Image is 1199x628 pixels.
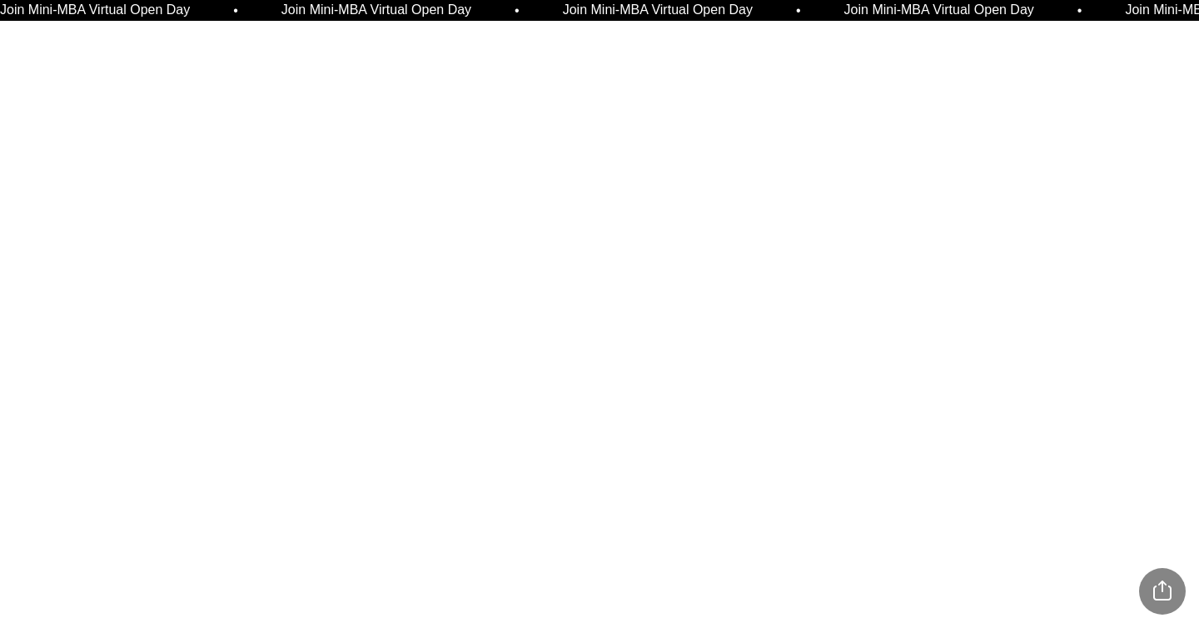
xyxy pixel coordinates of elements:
[795,4,800,17] span: •
[1139,568,1186,615] div: Share
[515,4,520,17] span: •
[233,4,238,17] span: •
[1077,4,1082,17] span: •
